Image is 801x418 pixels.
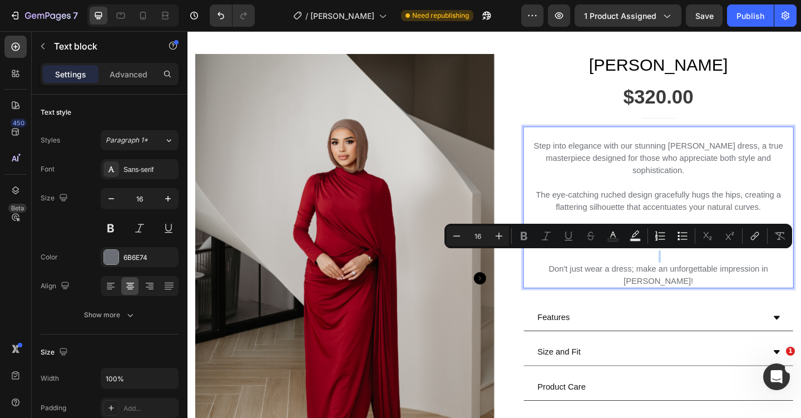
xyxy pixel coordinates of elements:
button: Save [686,4,723,27]
div: Sans-serif [123,165,176,175]
div: Padding [41,403,66,413]
p: Text block [54,40,149,53]
div: Size [41,345,70,360]
span: 1 product assigned [584,10,656,22]
div: Styles [41,135,60,145]
p: 7 [73,9,78,22]
h1: [PERSON_NAME] [365,25,659,50]
p: Don't just wear a dress; make an unforgettable impression in [PERSON_NAME]! [366,252,658,279]
div: Color [41,252,58,262]
button: Publish [727,4,774,27]
p: Size and Fit [380,342,427,358]
div: Width [41,373,59,383]
span: Save [695,11,714,21]
button: Carousel Next Arrow [311,263,325,276]
span: / [305,10,308,22]
div: Size [41,191,70,206]
p: Meanwhile, the elegant draping around the shoulders provides an exquisite touch of modesty withou... [366,212,658,239]
p: The eye-catching ruched design gracefully hugs the hips, creating a flattering silhouette that ac... [366,172,658,199]
div: Text style [41,107,71,117]
span: 1 [786,347,795,356]
div: Add... [123,404,176,414]
div: $320.00 [473,58,551,86]
div: Undo/Redo [210,4,255,27]
iframe: Intercom live chat [763,363,790,390]
div: 6B6E74 [123,253,176,263]
button: 1 product assigned [575,4,681,27]
div: Publish [736,10,764,22]
div: 450 [11,119,27,127]
p: Product Care [380,380,433,396]
p: Advanced [110,68,147,80]
div: Rich Text Editor. Editing area: main [365,104,659,280]
input: Auto [101,368,178,389]
p: Step into elegance with our stunning [PERSON_NAME] dress, a true masterpiece designed for those w... [366,119,658,159]
div: Align [41,279,72,294]
p: Settings [55,68,86,80]
div: Show more [84,309,136,321]
button: Paragraph 1* [101,130,179,150]
span: Paragraph 1* [106,135,148,145]
div: Font [41,164,55,174]
span: [PERSON_NAME] [310,10,374,22]
p: Features [380,304,416,320]
button: Show more [41,305,179,325]
button: 7 [4,4,83,27]
div: Beta [8,204,27,213]
span: Need republishing [412,11,469,21]
div: Editor contextual toolbar [444,224,792,248]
